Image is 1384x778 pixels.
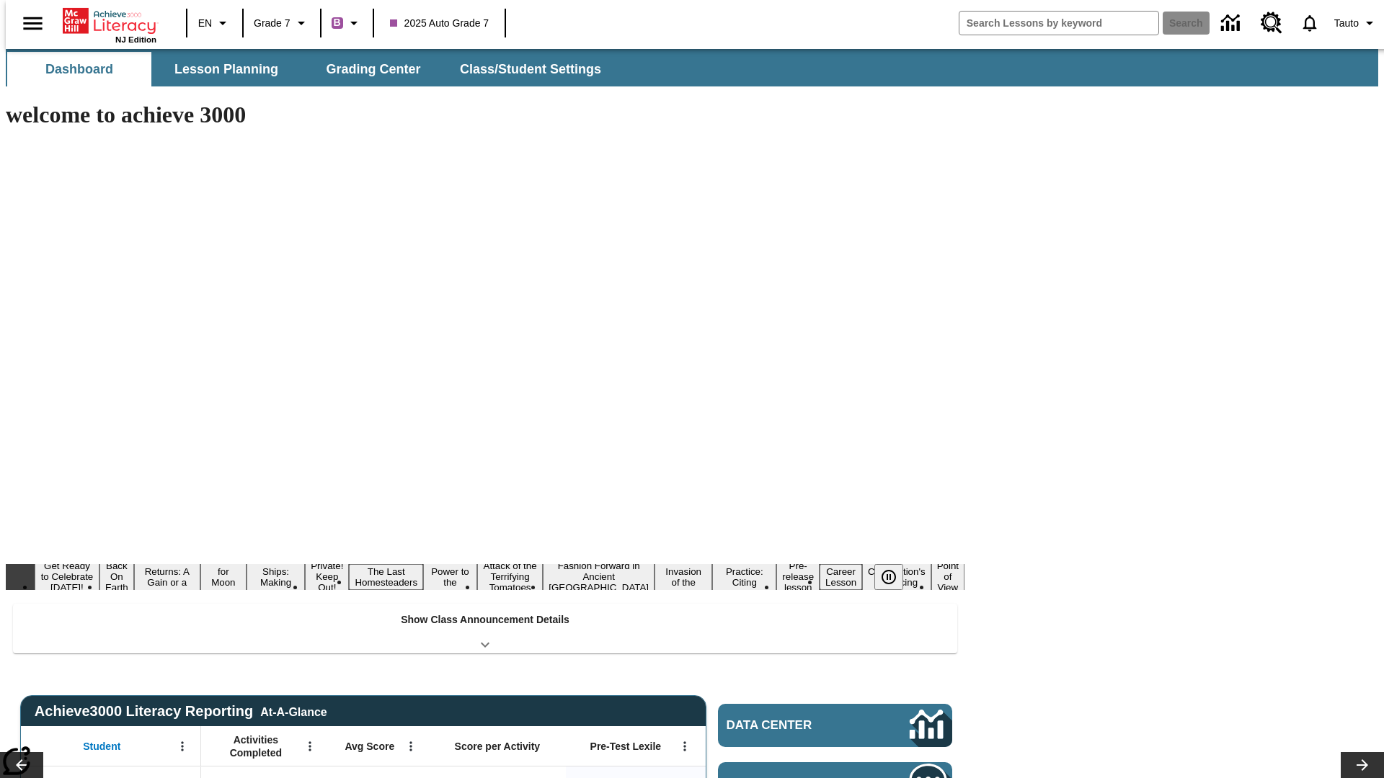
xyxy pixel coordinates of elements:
span: Avg Score [345,740,394,753]
span: 2025 Auto Grade 7 [390,16,489,31]
button: Slide 16 Point of View [931,558,964,595]
button: Slide 7 The Last Homesteaders [349,564,423,590]
button: Slide 5 Cruise Ships: Making Waves [247,553,305,601]
div: Pause [874,564,918,590]
span: Tauto [1334,16,1359,31]
button: Slide 10 Fashion Forward in Ancient Rome [543,558,655,595]
span: Class/Student Settings [460,61,601,78]
span: Achieve3000 Literacy Reporting [35,703,327,720]
span: Data Center [727,718,861,733]
button: Slide 9 Attack of the Terrifying Tomatoes [477,558,543,595]
button: Boost Class color is purple. Change class color [326,10,368,36]
button: Slide 14 Career Lesson [820,564,862,590]
button: Slide 15 The Constitution's Balancing Act [862,553,931,601]
button: Lesson Planning [154,52,298,86]
span: Score per Activity [455,740,541,753]
a: Data Center [1212,4,1252,43]
a: Resource Center, Will open in new tab [1252,4,1291,43]
button: Slide 8 Solar Power to the People [423,553,477,601]
button: Open Menu [172,735,193,757]
div: Show Class Announcement Details [13,604,957,653]
button: Open Menu [400,735,422,757]
span: EN [198,16,212,31]
button: Open side menu [12,2,54,45]
button: Slide 3 Free Returns: A Gain or a Drain? [134,553,200,601]
div: SubNavbar [6,52,614,86]
span: Student [83,740,120,753]
button: Pause [874,564,903,590]
a: Data Center [718,704,952,747]
span: Grading Center [326,61,420,78]
span: Dashboard [45,61,113,78]
span: Grade 7 [254,16,290,31]
button: Slide 6 Private! Keep Out! [305,558,349,595]
button: Dashboard [7,52,151,86]
div: Home [63,5,156,44]
span: Activities Completed [208,733,303,759]
button: Open Menu [299,735,321,757]
input: search field [959,12,1158,35]
span: Pre-Test Lexile [590,740,662,753]
button: Language: EN, Select a language [192,10,238,36]
p: Show Class Announcement Details [401,612,569,627]
button: Class/Student Settings [448,52,613,86]
span: B [334,14,341,32]
button: Open Menu [674,735,696,757]
a: Notifications [1291,4,1328,42]
button: Slide 12 Mixed Practice: Citing Evidence [712,553,776,601]
div: SubNavbar [6,49,1378,86]
button: Lesson carousel, Next [1341,752,1384,778]
div: At-A-Glance [260,703,327,719]
button: Slide 13 Pre-release lesson [776,558,820,595]
a: Home [63,6,156,35]
button: Slide 4 Time for Moon Rules? [200,553,247,601]
span: Lesson Planning [174,61,278,78]
button: Profile/Settings [1328,10,1384,36]
button: Slide 2 Back On Earth [99,558,134,595]
button: Grading Center [301,52,445,86]
button: Slide 11 The Invasion of the Free CD [655,553,712,601]
h1: welcome to achieve 3000 [6,102,964,128]
button: Slide 1 Get Ready to Celebrate Juneteenth! [35,558,99,595]
span: NJ Edition [115,35,156,44]
button: Grade: Grade 7, Select a grade [248,10,316,36]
